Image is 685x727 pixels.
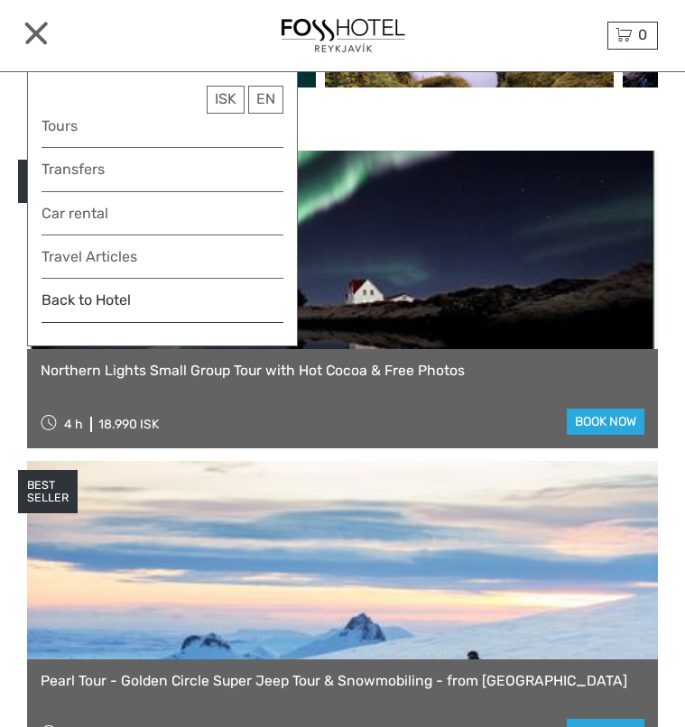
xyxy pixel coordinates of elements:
[41,363,644,380] a: Northern Lights Small Group Tour with Hot Cocoa & Free Photos
[42,244,283,279] a: Travel Articles
[18,470,78,513] div: BEST SELLER
[208,28,229,50] button: Open LiveChat chat widget
[215,90,236,107] span: ISK
[42,157,283,181] a: Transfers
[567,409,644,435] a: book now
[64,417,83,432] span: 4 h
[635,26,650,43] span: 0
[98,417,159,432] div: 18.990 ISK
[42,288,283,322] a: Back to Hotel
[25,32,204,46] p: We're away right now. Please check back later!
[276,14,410,58] img: 1357-20722262-a0dc-4fd2-8fc5-b62df901d176_logo_small.jpg
[18,160,78,203] div: BEST SELLER
[248,86,283,114] div: EN
[42,114,283,138] a: Tours
[42,201,283,225] a: Car rental
[41,673,644,690] a: Pearl Tour - Golden Circle Super Jeep Tour & Snowmobiling - from [GEOGRAPHIC_DATA]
